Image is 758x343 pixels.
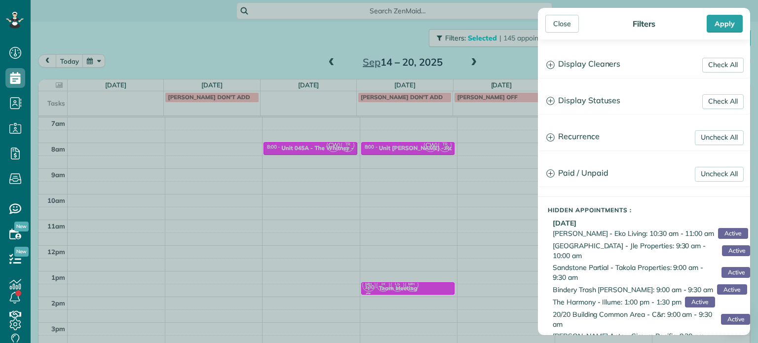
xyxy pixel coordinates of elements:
a: Paid / Unpaid [538,161,750,186]
span: [PERSON_NAME] - Eko Living: 10:30 am - 11:00 am [553,229,714,238]
a: Display Statuses [538,88,750,114]
div: Apply [707,15,743,33]
span: Active [717,284,747,295]
span: New [14,222,29,231]
a: Uncheck All [695,167,744,182]
span: Active [718,228,748,239]
a: Uncheck All [695,130,744,145]
span: Sandstone Partial - Takola Properties: 9:00 am - 9:30 am [553,263,718,282]
span: Active [721,267,750,278]
b: [DATE] [553,219,576,228]
h5: Hidden Appointments : [548,207,750,213]
span: [GEOGRAPHIC_DATA] - Jle Properties: 9:30 am - 10:00 am [553,241,718,261]
a: Check All [702,58,744,73]
span: New [14,247,29,257]
span: 20/20 Building Common Area - C&r: 9:00 am - 9:30 am [553,309,717,329]
a: Check All [702,94,744,109]
span: Active [685,297,715,307]
span: Active [722,245,750,256]
div: Filters [630,19,658,29]
a: Recurrence [538,124,750,150]
span: The Harmony - Illume: 1:00 pm - 1:30 pm [553,297,681,307]
a: Display Cleaners [538,52,750,77]
span: Bindery Trash [PERSON_NAME]: 9:00 am - 9:30 am [553,285,713,295]
span: Active [721,314,750,325]
div: Close [545,15,579,33]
